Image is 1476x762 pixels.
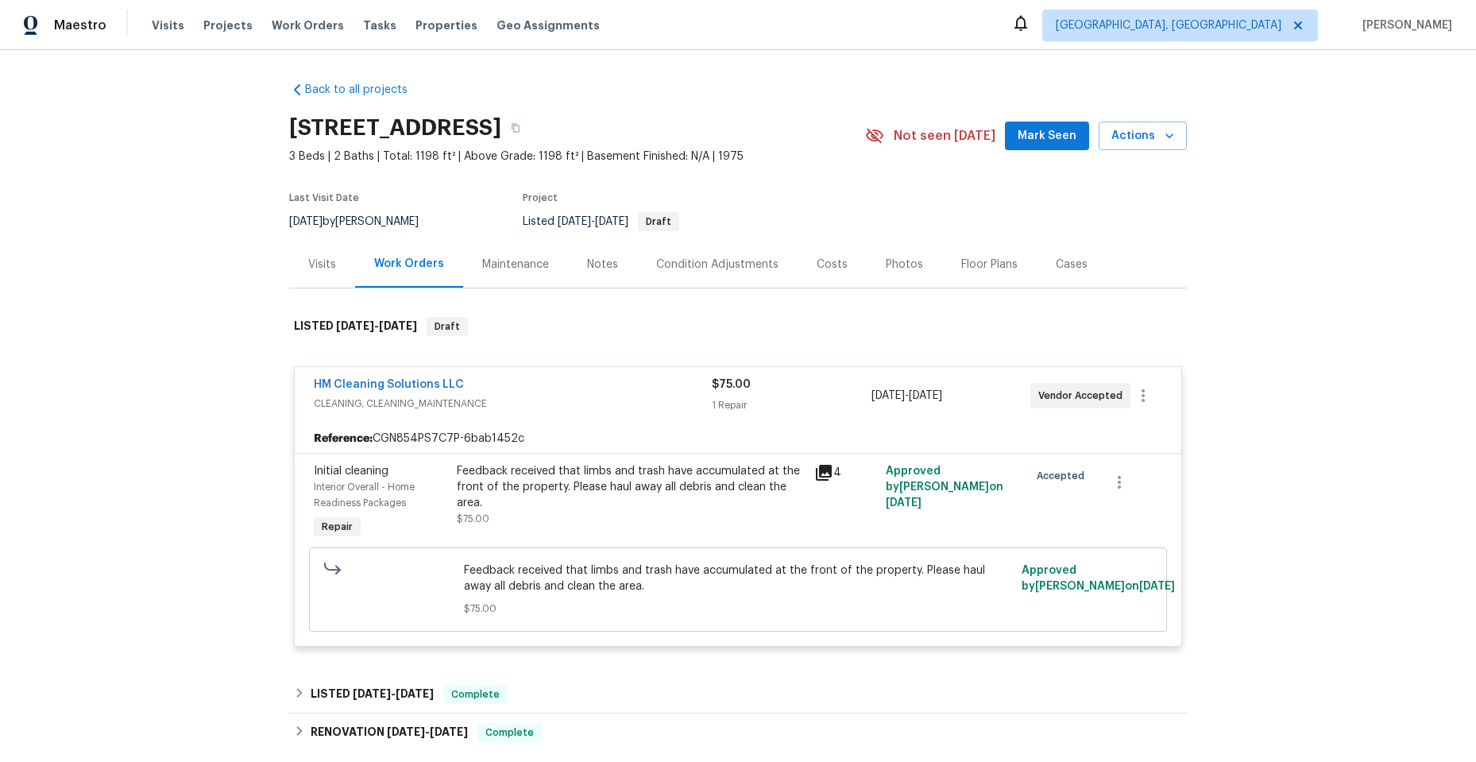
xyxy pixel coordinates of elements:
[961,257,1018,273] div: Floor Plans
[886,257,923,273] div: Photos
[1022,565,1175,592] span: Approved by [PERSON_NAME] on
[379,320,417,331] span: [DATE]
[314,482,415,508] span: Interior Overall - Home Readiness Packages
[558,216,591,227] span: [DATE]
[387,726,425,737] span: [DATE]
[523,193,558,203] span: Project
[289,120,501,136] h2: [STREET_ADDRESS]
[315,519,359,535] span: Repair
[886,466,1003,509] span: Approved by [PERSON_NAME] on
[396,688,434,699] span: [DATE]
[871,390,905,401] span: [DATE]
[336,320,417,331] span: -
[430,726,468,737] span: [DATE]
[1099,122,1187,151] button: Actions
[311,723,468,742] h6: RENOVATION
[387,726,468,737] span: -
[314,466,388,477] span: Initial cleaning
[587,257,618,273] div: Notes
[712,379,751,390] span: $75.00
[289,193,359,203] span: Last Visit Date
[445,687,506,702] span: Complete
[289,212,438,231] div: by [PERSON_NAME]
[374,256,444,272] div: Work Orders
[894,128,995,144] span: Not seen [DATE]
[595,216,628,227] span: [DATE]
[639,217,678,226] span: Draft
[1056,17,1281,33] span: [GEOGRAPHIC_DATA], [GEOGRAPHIC_DATA]
[871,388,942,404] span: -
[712,397,871,413] div: 1 Repair
[1038,388,1129,404] span: Vendor Accepted
[1139,581,1175,592] span: [DATE]
[314,396,712,412] span: CLEANING, CLEANING_MAINTENANCE
[289,82,442,98] a: Back to all projects
[353,688,391,699] span: [DATE]
[54,17,106,33] span: Maestro
[428,319,466,335] span: Draft
[363,20,396,31] span: Tasks
[501,114,530,142] button: Copy Address
[289,675,1187,714] div: LISTED [DATE]-[DATE]Complete
[1018,126,1076,146] span: Mark Seen
[656,257,779,273] div: Condition Adjustments
[457,514,489,524] span: $75.00
[294,317,417,336] h6: LISTED
[886,497,922,509] span: [DATE]
[464,601,1013,617] span: $75.00
[482,257,549,273] div: Maintenance
[415,17,477,33] span: Properties
[1111,126,1174,146] span: Actions
[1356,17,1452,33] span: [PERSON_NAME]
[353,688,434,699] span: -
[289,714,1187,752] div: RENOVATION [DATE]-[DATE]Complete
[814,463,876,482] div: 4
[1056,257,1088,273] div: Cases
[203,17,253,33] span: Projects
[464,563,1013,594] span: Feedback received that limbs and trash have accumulated at the front of the property. Please haul...
[308,257,336,273] div: Visits
[523,216,679,227] span: Listed
[1005,122,1089,151] button: Mark Seen
[314,431,373,447] b: Reference:
[558,216,628,227] span: -
[295,424,1181,453] div: CGN854PS7C7P-6bab1452c
[152,17,184,33] span: Visits
[289,216,323,227] span: [DATE]
[336,320,374,331] span: [DATE]
[311,685,434,704] h6: LISTED
[479,725,540,741] span: Complete
[289,149,865,164] span: 3 Beds | 2 Baths | Total: 1198 ft² | Above Grade: 1198 ft² | Basement Finished: N/A | 1975
[457,463,805,511] div: Feedback received that limbs and trash have accumulated at the front of the property. Please haul...
[817,257,848,273] div: Costs
[909,390,942,401] span: [DATE]
[289,301,1187,352] div: LISTED [DATE]-[DATE]Draft
[497,17,600,33] span: Geo Assignments
[272,17,344,33] span: Work Orders
[1037,468,1091,484] span: Accepted
[314,379,464,390] a: HM Cleaning Solutions LLC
